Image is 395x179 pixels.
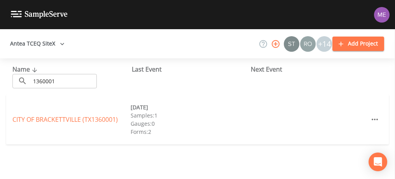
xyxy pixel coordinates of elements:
img: d4d65db7c401dd99d63b7ad86343d265 [374,7,390,23]
button: Antea TCEQ SiteX [7,37,68,51]
input: Search Projects [30,74,97,88]
div: +14 [316,36,332,52]
div: Stan Porter [283,36,300,52]
div: Gauges: 0 [131,119,249,128]
div: Open Intercom Messenger [369,153,387,171]
div: Last Event [132,65,251,74]
img: logo [11,11,68,18]
img: c0670e89e469b6405363224a5fca805c [284,36,299,52]
div: Forms: 2 [131,128,249,136]
div: Next Event [251,65,370,74]
a: CITY OF BRACKETTVILLE (TX1360001) [12,115,118,124]
div: Samples: 1 [131,111,249,119]
img: 7e5c62b91fde3b9fc00588adc1700c9a [300,36,316,52]
div: [DATE] [131,103,249,111]
div: Rodolfo Ramirez [300,36,316,52]
span: Name [12,65,39,74]
button: Add Project [332,37,384,51]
